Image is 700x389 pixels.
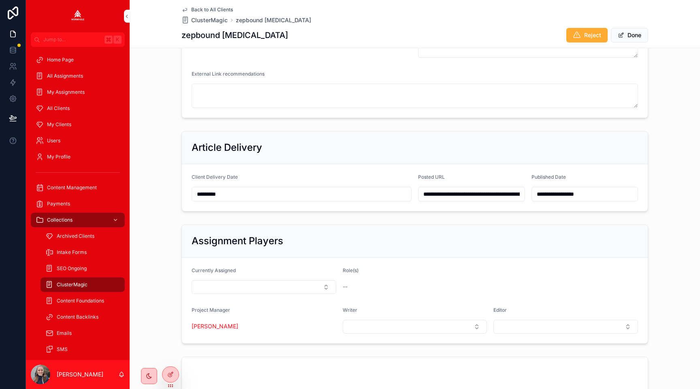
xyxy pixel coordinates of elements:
[47,201,70,207] span: Payments
[43,36,101,43] span: Jump to...
[57,233,94,239] span: Archived Clients
[611,28,648,42] button: Done
[192,174,238,180] span: Client Delivery Date
[181,30,288,41] h1: zepbound [MEDICAL_DATA]
[26,47,130,360] div: scrollable content
[57,298,104,304] span: Content Foundations
[493,307,507,313] span: Editor
[343,320,487,334] button: Select Button
[57,281,87,288] span: ClusterMagic
[41,326,125,340] a: Emails
[192,71,265,77] span: External Link recommendations
[57,370,103,378] p: [PERSON_NAME]
[192,235,283,247] h2: Assignment Players
[236,16,311,24] a: zepbound [MEDICAL_DATA]
[47,184,97,191] span: Content Management
[71,10,84,23] img: App logo
[493,320,638,334] button: Select Button
[57,330,72,336] span: Emails
[47,137,60,144] span: Users
[31,213,125,227] a: Collections
[343,267,359,273] span: Role(s)
[47,105,70,112] span: All Clients
[47,217,73,223] span: Collections
[47,89,85,95] span: My Assignments
[31,117,125,132] a: My Clients
[41,342,125,357] a: SMS
[41,229,125,243] a: Archived Clients
[41,310,125,324] a: Content Backlinks
[531,174,566,180] span: Published Date
[192,322,238,330] a: [PERSON_NAME]
[343,283,348,291] span: --
[31,85,125,99] a: My Assignments
[31,197,125,211] a: Payments
[31,101,125,116] a: All Clients
[41,277,125,292] a: ClusterMagic
[57,314,98,320] span: Content Backlinks
[57,249,87,256] span: Intake Forms
[57,346,68,353] span: SMS
[31,150,125,164] a: My Profile
[566,28,608,42] button: Reject
[47,154,70,160] span: My Profile
[584,31,601,39] span: Reject
[41,261,125,276] a: SEO Ongoing
[41,245,125,260] a: Intake Forms
[418,174,445,180] span: Posted URL
[192,280,336,294] button: Select Button
[192,141,262,154] h2: Article Delivery
[41,294,125,308] a: Content Foundations
[343,307,357,313] span: Writer
[114,36,121,43] span: K
[47,73,83,79] span: All Assignments
[31,69,125,83] a: All Assignments
[47,121,71,128] span: My Clients
[31,53,125,67] a: Home Page
[31,180,125,195] a: Content Management
[31,32,125,47] button: Jump to...K
[191,16,228,24] span: ClusterMagic
[192,267,236,273] span: Currently Assigned
[31,133,125,148] a: Users
[181,16,228,24] a: ClusterMagic
[47,57,74,63] span: Home Page
[191,6,233,13] span: Back to All Clients
[192,307,230,313] span: Project Manager
[181,6,233,13] a: Back to All Clients
[57,265,87,272] span: SEO Ongoing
